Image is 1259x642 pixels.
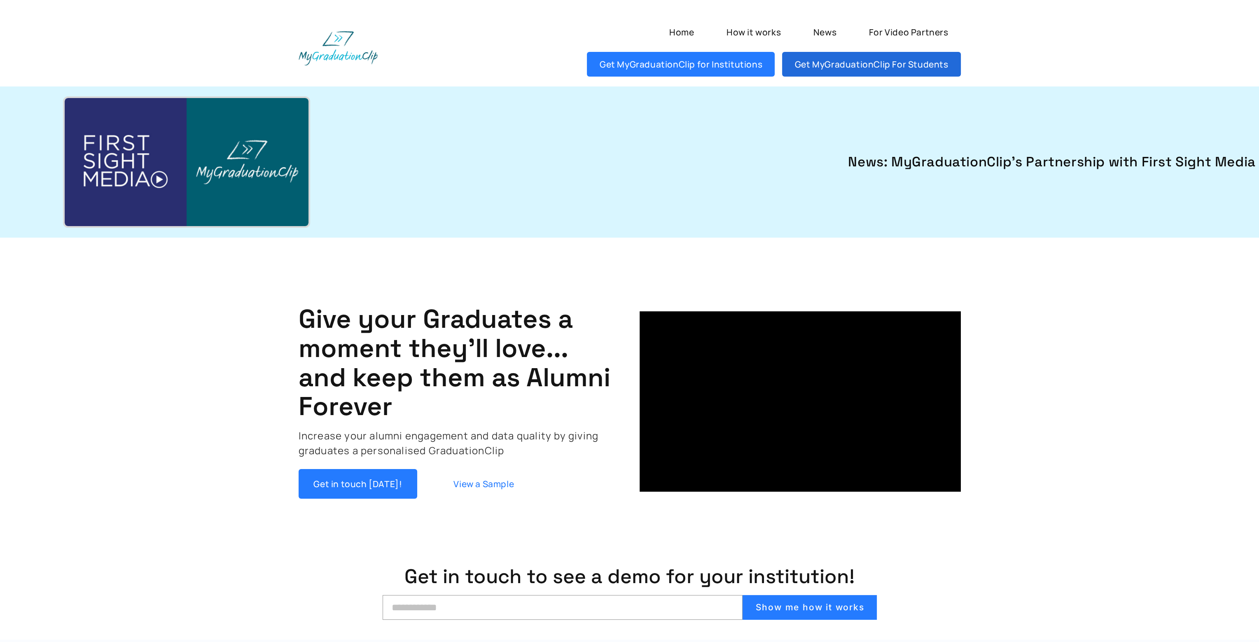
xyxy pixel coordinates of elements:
[782,52,960,77] a: Get MyGraduationClip For Students
[299,469,417,499] a: Get in touch [DATE]!
[299,428,620,458] p: Increase your alumni engagement and data quality by giving graduates a personalised GraduationClip
[856,20,960,44] a: For Video Partners
[425,469,543,499] a: View a Sample
[20,565,1239,588] h1: Get in touch to see a demo for your institution!
[801,20,849,44] a: News
[743,595,877,620] button: Show me how it works
[656,20,706,44] a: Home
[587,52,775,77] a: Get MyGraduationClip for Institutions
[389,152,1256,173] a: News: MyGraduationClip's Partnership with First Sight Media
[714,20,793,44] a: How it works
[299,304,620,421] h1: Give your Graduates a moment they'll love... and keep them as Alumni Forever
